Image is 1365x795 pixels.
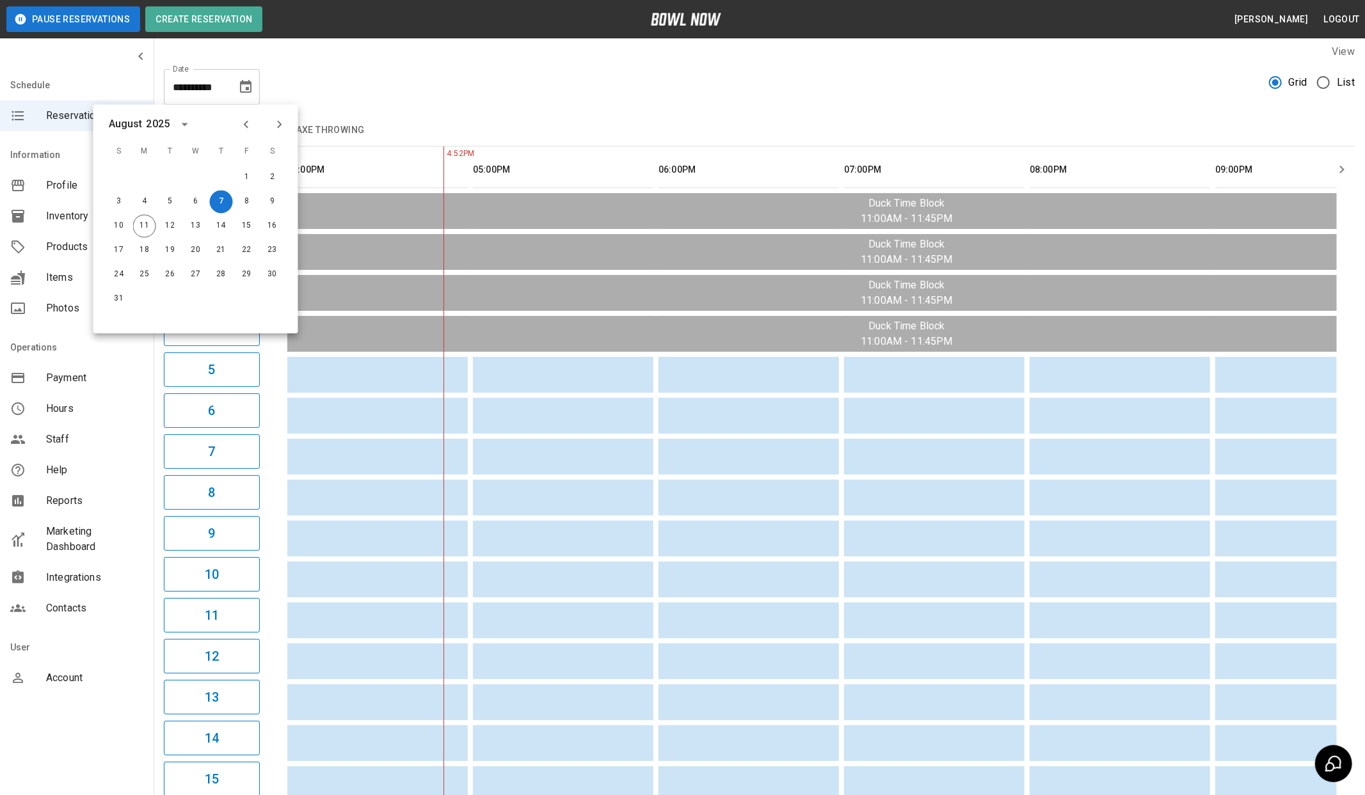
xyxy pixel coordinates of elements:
button: Aug 9, 2025 [261,190,284,213]
button: Previous month [235,113,257,135]
span: Products [46,239,143,255]
button: Aug 10, 2025 [108,214,131,237]
span: M [133,139,156,164]
span: Grid [1289,75,1307,90]
button: Aug 22, 2025 [235,239,259,262]
button: Aug 6, 2025 [184,190,207,213]
button: Pause Reservations [6,6,140,32]
span: Reservations [46,108,143,123]
span: Payment [46,370,143,386]
span: T [210,139,233,164]
button: Aug 14, 2025 [210,214,233,237]
button: Aug 31, 2025 [108,287,131,310]
button: 13 [164,680,260,714]
span: S [108,139,131,164]
span: T [159,139,182,164]
button: Aug 24, 2025 [108,263,131,286]
button: Aug 16, 2025 [261,214,284,237]
span: Reports [46,493,143,508]
label: View [1332,45,1355,58]
button: Aug 17, 2025 [108,239,131,262]
button: 9 [164,516,260,551]
span: Inventory [46,209,143,224]
h6: 9 [208,523,215,544]
span: Staff [46,432,143,447]
span: W [184,139,207,164]
button: Create Reservation [145,6,262,32]
button: Aug 3, 2025 [108,190,131,213]
button: 7 [164,434,260,469]
button: Aug 12, 2025 [159,214,182,237]
button: Axe Throwing [286,115,375,146]
button: Aug 8, 2025 [235,190,259,213]
button: 8 [164,475,260,510]
button: Aug 13, 2025 [184,214,207,237]
button: Next month [269,113,291,135]
h6: 7 [208,441,215,462]
div: 2025 [146,116,170,132]
h6: 8 [208,482,215,503]
span: F [235,139,259,164]
div: August [109,116,143,132]
span: Integrations [46,570,143,585]
h6: 13 [205,687,219,707]
th: 07:00PM [844,152,1025,188]
img: logo [651,13,721,26]
button: Aug 29, 2025 [235,263,259,286]
button: Logout [1319,8,1365,31]
span: List [1337,75,1355,90]
span: Hours [46,401,143,416]
button: 11 [164,598,260,633]
button: 5 [164,352,260,387]
button: Aug 20, 2025 [184,239,207,262]
button: Aug 15, 2025 [235,214,259,237]
button: Aug 27, 2025 [184,263,207,286]
button: Aug 4, 2025 [133,190,156,213]
button: Aug 25, 2025 [133,263,156,286]
button: Aug 2, 2025 [261,166,284,189]
span: Marketing Dashboard [46,524,143,555]
button: 10 [164,557,260,592]
button: Aug 26, 2025 [159,263,182,286]
span: Contacts [46,601,143,616]
button: Aug 21, 2025 [210,239,233,262]
button: Aug 30, 2025 [261,263,284,286]
h6: 14 [205,728,219,748]
button: calendar view is open, switch to year view [173,113,195,135]
button: 12 [164,639,260,673]
th: 04:00PM [287,152,468,188]
span: Help [46,462,143,478]
button: Aug 18, 2025 [133,239,156,262]
button: 6 [164,393,260,428]
button: [PERSON_NAME] [1229,8,1313,31]
h6: 10 [205,564,219,585]
button: Aug 7, 2025 [210,190,233,213]
span: Account [46,670,143,686]
h6: 6 [208,400,215,421]
button: Aug 1, 2025 [235,166,259,189]
span: Photos [46,301,143,316]
th: 06:00PM [659,152,839,188]
button: Aug 28, 2025 [210,263,233,286]
button: 14 [164,721,260,755]
span: Profile [46,178,143,193]
button: Choose date, selected date is Aug 7, 2025 [233,74,259,100]
span: Items [46,270,143,285]
button: Aug 23, 2025 [261,239,284,262]
h6: 15 [205,769,219,789]
button: Aug 11, 2025 [133,214,156,237]
span: S [261,139,284,164]
h6: 11 [205,605,219,626]
h6: 12 [205,646,219,666]
span: 4:52PM [443,148,447,161]
th: 05:00PM [473,152,653,188]
button: Aug 5, 2025 [159,190,182,213]
div: inventory tabs [164,115,1355,146]
button: Aug 19, 2025 [159,239,182,262]
h6: 5 [208,359,215,380]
